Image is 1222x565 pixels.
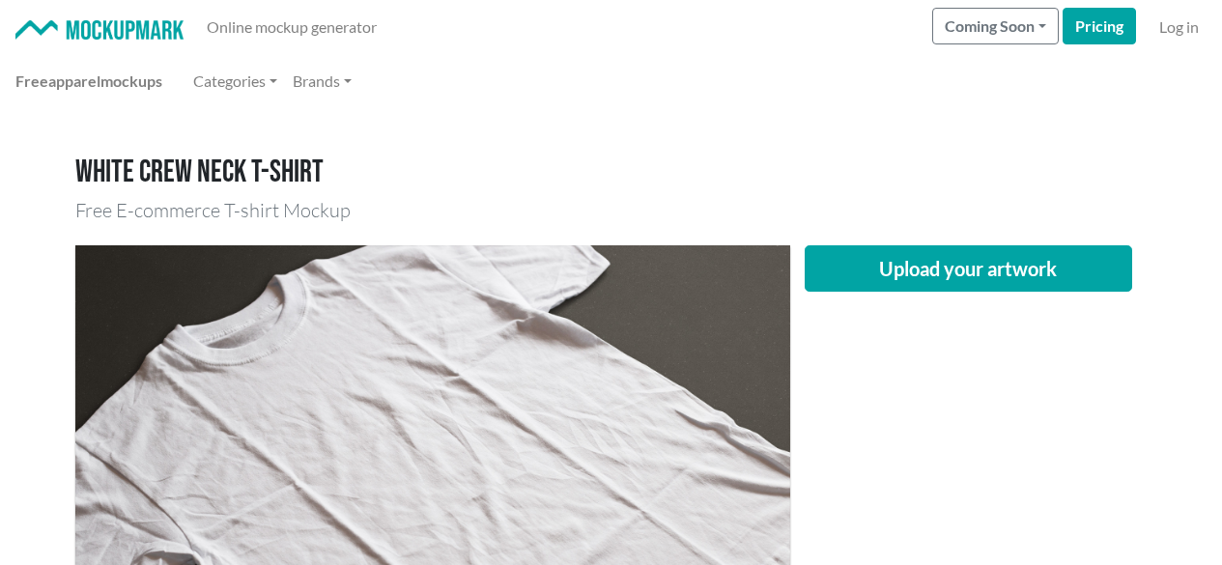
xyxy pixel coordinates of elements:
[15,20,184,41] img: Mockup Mark
[805,245,1133,292] button: Upload your artwork
[8,62,170,100] a: Freeapparelmockups
[932,8,1059,44] button: Coming Soon
[1151,8,1207,46] a: Log in
[285,62,359,100] a: Brands
[185,62,285,100] a: Categories
[75,199,1148,222] h3: Free E-commerce T-shirt Mockup
[199,8,384,46] a: Online mockup generator
[48,71,100,90] span: apparel
[1063,8,1136,44] a: Pricing
[75,155,1148,191] h1: White crew neck T-shirt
